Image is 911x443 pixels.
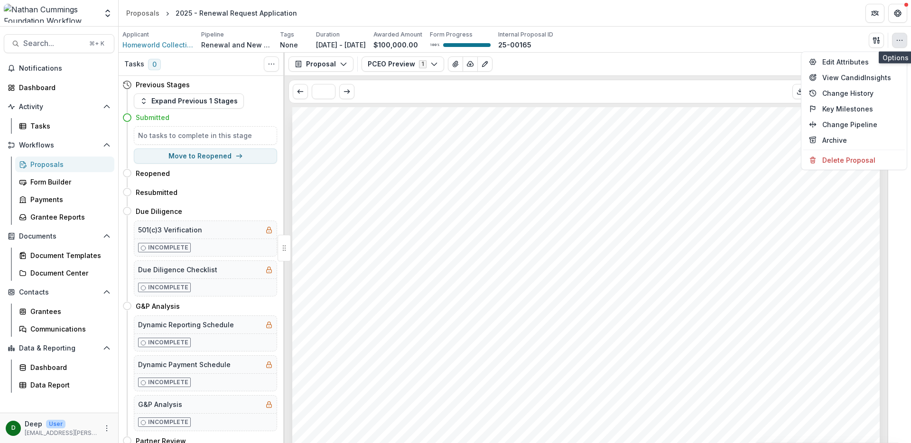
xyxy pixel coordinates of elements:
[30,194,107,204] div: Payments
[19,83,107,92] div: Dashboard
[46,420,65,428] p: User
[122,6,301,20] nav: breadcrumb
[30,306,107,316] div: Grantees
[4,4,97,23] img: Nathan Cummings Foundation Workflow Sandbox logo
[30,268,107,278] div: Document Center
[19,288,99,296] span: Contacts
[138,360,231,369] h5: Dynamic Payment Schedule
[176,8,297,18] div: 2025 - Renewal Request Application
[101,4,114,23] button: Open entity switcher
[148,378,188,387] p: Incomplete
[15,360,114,375] a: Dashboard
[477,56,493,72] button: Edit as form
[136,112,169,122] h4: Submitted
[201,30,224,39] p: Pipeline
[409,304,446,316] span: [DATE]
[293,84,308,99] button: Scroll to previous page
[136,187,177,197] h4: Resubmitted
[15,377,114,393] a: Data Report
[25,429,97,437] p: [EMAIL_ADDRESS][PERSON_NAME][DOMAIN_NAME]
[328,318,399,332] span: Grant End:
[888,4,907,23] button: Get Help
[15,209,114,225] a: Grantee Reports
[362,56,444,72] button: PCEO Preview1
[201,40,272,50] p: Renewal and New Grants Pipeline
[865,4,884,23] button: Partners
[15,248,114,263] a: Document Templates
[498,30,553,39] p: Internal Proposal ID
[138,130,273,140] h5: No tasks to complete in this stage
[328,350,434,364] span: Submitted Date:
[328,287,428,301] span: Nonprofit DBA:
[373,40,418,50] p: $100,000.00
[328,203,568,223] span: Homeworld Collective Inc
[136,301,180,311] h4: G&P Analysis
[124,60,144,68] h3: Tasks
[136,206,182,216] h4: Due Diligence
[136,80,190,90] h4: Previous Stages
[15,304,114,319] a: Grantees
[4,285,114,300] button: Open Contacts
[30,250,107,260] div: Document Templates
[148,418,188,426] p: Incomplete
[264,56,279,72] button: Toggle View Cancelled Tasks
[15,265,114,281] a: Document Center
[122,6,163,20] a: Proposals
[19,232,99,240] span: Documents
[11,425,16,431] div: Deep
[138,320,234,330] h5: Dynamic Reporting Schedule
[19,344,99,352] span: Data & Reporting
[87,38,106,49] div: ⌘ + K
[30,212,107,222] div: Grantee Reports
[30,159,107,169] div: Proposals
[122,40,194,50] a: Homeworld Collective Inc
[15,192,114,207] a: Payments
[4,99,114,114] button: Open Activity
[30,324,107,334] div: Communications
[126,8,159,18] div: Proposals
[122,30,149,39] p: Applicant
[4,34,114,53] button: Search...
[23,39,84,48] span: Search...
[138,225,202,235] h5: 501(c)3 Verification
[373,30,422,39] p: Awarded Amount
[328,303,405,316] span: Grant Start:
[430,30,473,39] p: Form Progress
[148,338,188,347] p: Incomplete
[280,30,294,39] p: Tags
[101,423,112,434] button: More
[4,61,114,76] button: Notifications
[328,254,597,269] span: 2025 - Renewal Request Application
[19,103,99,111] span: Activity
[498,40,531,50] p: 25-00165
[339,84,354,99] button: Scroll to next page
[15,174,114,190] a: Form Builder
[316,30,340,39] p: Duration
[15,118,114,134] a: Tasks
[15,157,114,172] a: Proposals
[148,243,188,252] p: Incomplete
[30,380,107,390] div: Data Report
[148,283,188,292] p: Incomplete
[15,321,114,337] a: Communications
[4,341,114,356] button: Open Data & Reporting
[437,351,475,363] span: [DATE]
[136,168,170,178] h4: Reopened
[403,320,440,332] span: [DATE]
[19,141,99,149] span: Workflows
[25,419,42,429] p: Deep
[288,56,353,72] button: Proposal
[4,229,114,244] button: Open Documents
[30,121,107,131] div: Tasks
[4,80,114,95] a: Dashboard
[451,336,500,348] span: 100000.0
[448,56,463,72] button: View Attached Files
[148,59,161,70] span: 0
[432,288,566,300] span: Homeworld Collective Inc
[30,177,107,187] div: Form Builder
[138,399,182,409] h5: G&P Analysis
[30,362,107,372] div: Dashboard
[792,84,808,99] button: Download PDF
[430,42,439,48] p: 100 %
